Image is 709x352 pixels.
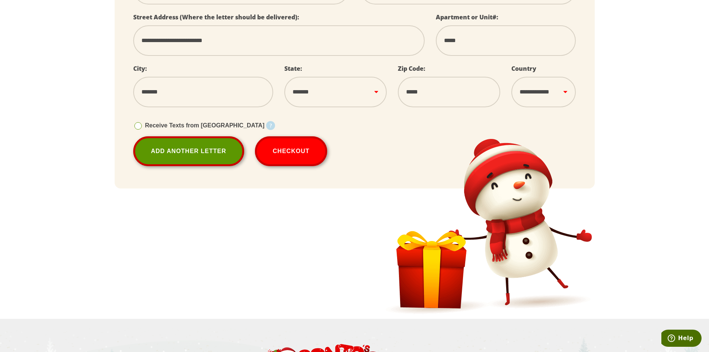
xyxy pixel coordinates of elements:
label: Street Address (Where the letter should be delivered): [133,13,299,21]
label: Country [511,64,536,73]
img: Snowman [381,135,595,317]
label: City: [133,64,147,73]
a: Add Another Letter [133,136,244,166]
span: Receive Texts from [GEOGRAPHIC_DATA] [145,122,265,129]
iframe: Opens a widget where you can find more information [661,330,702,348]
label: Zip Code: [398,64,425,73]
label: Apartment or Unit#: [436,13,498,21]
label: State: [284,64,302,73]
button: Checkout [255,136,328,166]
